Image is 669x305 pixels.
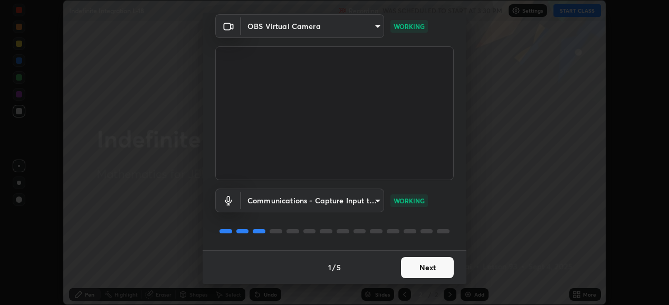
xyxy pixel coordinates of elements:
p: WORKING [394,22,425,31]
div: OBS Virtual Camera [241,189,384,212]
h4: 5 [337,262,341,273]
div: OBS Virtual Camera [241,14,384,38]
button: Next [401,257,454,278]
p: WORKING [394,196,425,205]
h4: / [332,262,336,273]
h4: 1 [328,262,331,273]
